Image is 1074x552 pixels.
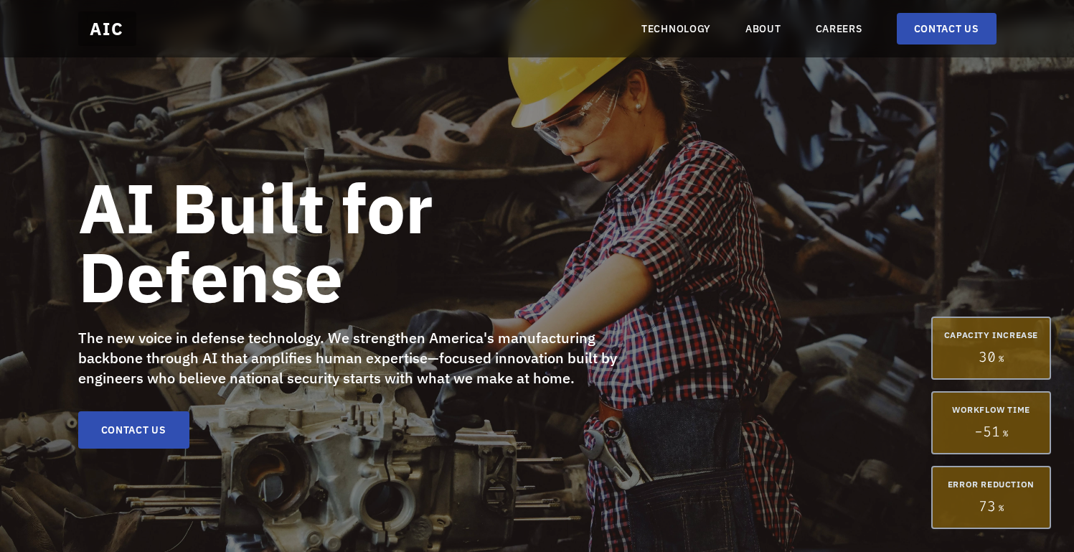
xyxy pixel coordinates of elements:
a: CONTACT US [78,411,189,449]
a: CAREERS [816,22,862,36]
div: 73 [944,496,1038,516]
a: TECHNOLOGY [641,22,711,36]
span: % [999,353,1004,365]
div: ERROR REDUCTION [944,479,1038,490]
a: CONTACT US [897,13,997,45]
div: - 51 [944,421,1038,441]
span: % [1003,428,1008,439]
div: CAPACITY INCREASE [944,329,1038,341]
span: % [999,502,1004,514]
div: WORKFLOW TIME [944,404,1038,416]
b: AI Built for Defense [78,163,433,321]
span: The new voice in defense technology. We strengthen America's manufacturing backbone through AI th... [78,328,617,388]
a: AIC [78,11,136,46]
div: 30 [944,347,1038,367]
a: ABOUT [745,22,781,36]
